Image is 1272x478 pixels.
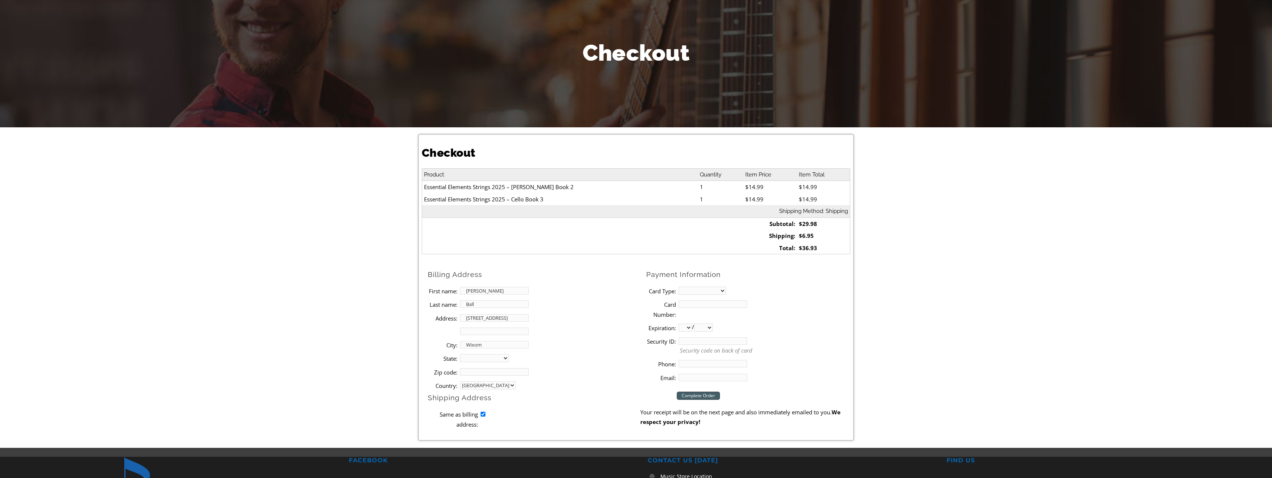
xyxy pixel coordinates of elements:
label: Last name: [428,300,458,309]
li: / [646,321,850,334]
label: State: [428,354,458,363]
label: Expiration: [646,323,676,333]
th: Shipping Method: Shipping [422,205,850,217]
h2: Billing Address [428,270,640,279]
h2: Payment Information [646,270,850,279]
label: First name: [428,286,458,296]
select: country [460,381,516,389]
input: Complete Order [677,392,720,400]
h1: Checkout [418,37,854,68]
label: Country: [428,381,458,391]
th: Product [422,168,698,181]
label: Security ID: [646,337,676,346]
h2: Shipping Address [428,393,640,402]
th: Item Total [797,168,850,181]
select: State billing address [460,354,509,362]
td: Essential Elements Strings 2025 – Cello Book 3 [422,193,698,205]
th: Item Price [743,168,797,181]
th: Quantity [698,168,743,181]
td: Essential Elements Strings 2025 – [PERSON_NAME] Book 2 [422,181,698,193]
td: 1 [698,193,743,205]
p: Your receipt will be on the next page and also immediately emailed to you. [640,407,850,427]
label: Same as billing address: [428,410,478,429]
h2: FIND US [947,457,1222,465]
td: 1 [698,181,743,193]
label: Phone: [646,359,676,369]
td: Total: [743,242,797,254]
h2: FACEBOOK [349,457,624,465]
label: Card Type: [646,286,676,296]
label: City: [428,340,458,350]
h2: CONTACT US [DATE] [648,457,923,465]
h1: Checkout [422,145,850,161]
label: Zip code: [428,367,458,377]
td: $14.99 [797,193,850,205]
td: $6.95 [797,230,850,242]
td: Subtotal: [743,217,797,230]
td: $29.98 [797,217,850,230]
p: Security code on back of card [680,346,850,355]
label: Address: [428,313,458,323]
label: Email: [646,373,676,383]
td: $14.99 [797,181,850,193]
td: $14.99 [743,193,797,205]
td: $36.93 [797,242,850,254]
td: Shipping: [743,230,797,242]
label: Card Number: [646,300,676,319]
td: $14.99 [743,181,797,193]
